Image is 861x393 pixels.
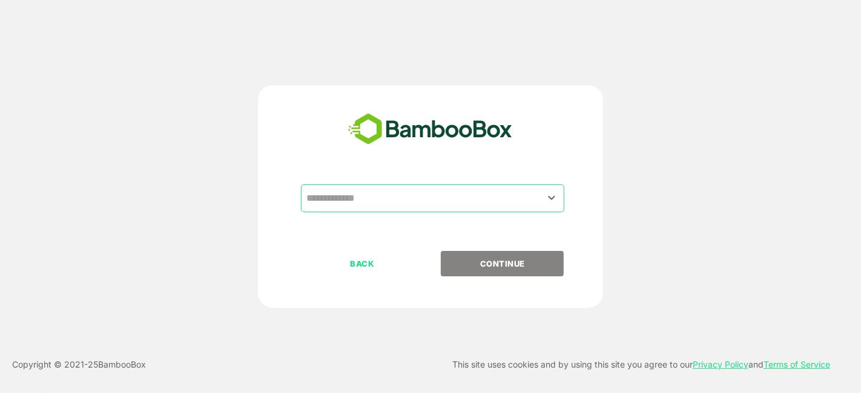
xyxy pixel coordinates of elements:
font: This site uses cookies and by using this site you agree to our [452,359,693,369]
font: BACK [351,259,375,268]
button: BACK [301,251,424,276]
font: BambooBox [98,359,146,369]
button: CONTINUE [441,251,564,276]
font: and [748,359,764,369]
font: 25 [88,359,98,369]
a: Privacy Policy [693,359,748,369]
font: CONTINUE [480,259,525,268]
font: Copyright © 2021- [12,359,88,369]
button: Open [544,190,560,206]
img: bamboobox [341,109,519,149]
a: Terms of Service [764,359,830,369]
